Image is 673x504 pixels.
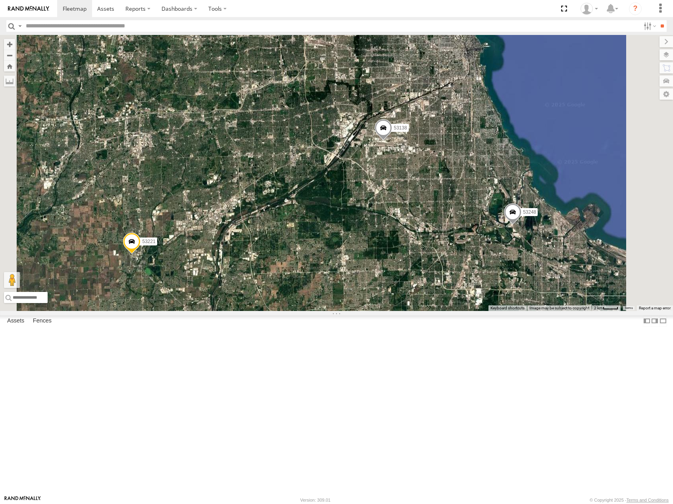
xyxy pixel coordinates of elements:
span: 53221 [142,239,155,244]
label: Assets [3,315,28,326]
img: rand-logo.svg [8,6,49,12]
label: Search Filter Options [640,20,658,32]
label: Dock Summary Table to the Left [643,315,651,327]
button: Keyboard shortcuts [490,305,525,311]
span: 53138 [394,125,407,131]
button: Map Scale: 2 km per 35 pixels [592,305,621,311]
label: Fences [29,315,56,326]
div: © Copyright 2025 - [590,498,669,502]
label: Dock Summary Table to the Right [651,315,659,327]
a: Visit our Website [4,496,41,504]
a: Terms (opens in new tab) [625,307,633,310]
label: Hide Summary Table [659,315,667,327]
button: Zoom out [4,50,15,61]
label: Map Settings [660,89,673,100]
span: 53248 [523,209,536,215]
div: Version: 309.01 [300,498,331,502]
button: Zoom in [4,39,15,50]
span: Image may be subject to copyright [529,306,589,310]
a: Terms and Conditions [627,498,669,502]
label: Measure [4,75,15,87]
div: Miky Transport [578,3,601,15]
button: Zoom Home [4,61,15,71]
span: 2 km [594,306,603,310]
label: Search Query [17,20,23,32]
button: Drag Pegman onto the map to open Street View [4,272,20,288]
i: ? [629,2,642,15]
a: Report a map error [639,306,671,310]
